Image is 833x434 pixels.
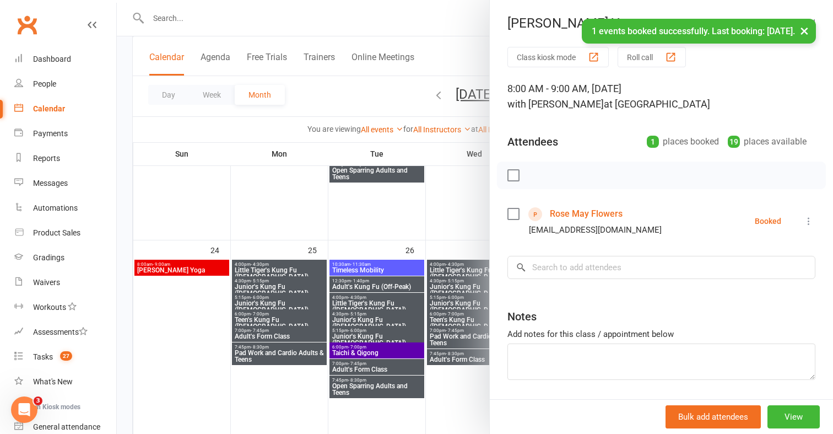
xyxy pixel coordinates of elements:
[507,134,558,149] div: Attendees
[794,19,814,42] button: ×
[507,309,537,324] div: Notes
[33,278,60,287] div: Waivers
[507,81,815,112] div: 8:00 AM - 9:00 AM, [DATE]
[529,223,662,237] div: [EMAIL_ADDRESS][DOMAIN_NAME]
[490,15,833,31] div: [PERSON_NAME] Yoga
[14,221,116,245] a: Product Sales
[33,154,60,163] div: Reports
[14,121,116,146] a: Payments
[33,129,68,138] div: Payments
[34,397,42,405] span: 3
[507,47,609,67] button: Class kiosk mode
[33,303,66,312] div: Workouts
[33,377,73,386] div: What's New
[14,47,116,72] a: Dashboard
[33,328,88,336] div: Assessments
[767,405,820,428] button: View
[14,196,116,221] a: Automations
[14,295,116,320] a: Workouts
[666,405,761,428] button: Bulk add attendees
[11,397,37,423] iframe: Intercom live chat
[618,47,686,67] button: Roll call
[13,11,41,39] a: Clubworx
[33,422,100,431] div: General attendance
[14,345,116,369] a: Tasks 27
[604,98,710,110] span: at [GEOGRAPHIC_DATA]
[14,171,116,196] a: Messages
[14,270,116,295] a: Waivers
[33,352,53,361] div: Tasks
[728,134,807,149] div: places available
[33,203,78,212] div: Automations
[33,55,71,63] div: Dashboard
[33,104,65,113] div: Calendar
[14,97,116,121] a: Calendar
[647,134,719,149] div: places booked
[33,228,80,237] div: Product Sales
[728,136,740,148] div: 19
[647,136,659,148] div: 1
[33,179,68,187] div: Messages
[550,205,623,223] a: Rose May Flowers
[507,328,815,341] div: Add notes for this class / appointment below
[33,253,64,262] div: Gradings
[14,72,116,97] a: People
[582,19,816,44] div: 1 events booked successfully. Last booking: [DATE].
[14,146,116,171] a: Reports
[14,320,116,345] a: Assessments
[60,351,72,361] span: 27
[507,256,815,279] input: Search to add attendees
[507,98,604,110] span: with [PERSON_NAME]
[755,217,781,225] div: Booked
[33,79,56,88] div: People
[14,369,116,394] a: What's New
[14,245,116,270] a: Gradings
